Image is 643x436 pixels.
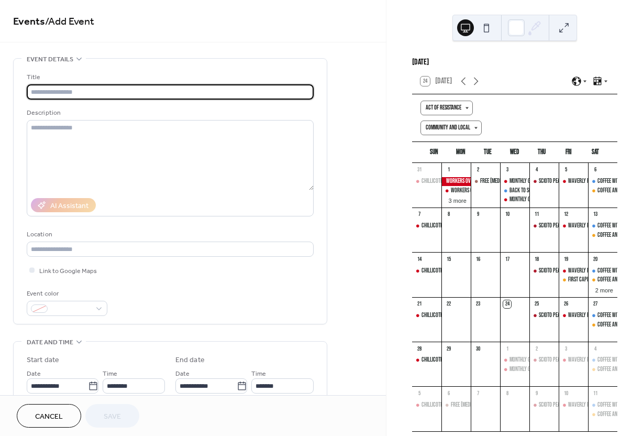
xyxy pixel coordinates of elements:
div: 30 [474,345,482,353]
div: Chillicothe Protests Every [DATE] Morning [422,267,509,276]
div: 22 [445,300,452,308]
div: Waverly Protest Every [DATE] [568,177,629,186]
div: Tue [474,142,501,163]
div: Waverly Protest Every [DATE] [568,311,629,320]
div: Workers over Billionaires Protests [441,177,471,186]
span: Date and time [27,337,73,348]
div: 11 [591,389,599,397]
div: Chillicothe Protests Every [DATE] Morning [422,222,509,231]
div: Thu [528,142,555,163]
div: Chillicothe Protests Every Sunday Morning [412,356,441,365]
div: Coffee and Talk with First Capital Pride [588,321,617,330]
div: Chillicothe Protests Every Sunday Morning [412,311,441,320]
div: 2 [474,166,482,174]
div: 10 [562,389,570,397]
div: Chillicothe Protests Every [DATE] Morning [422,401,509,410]
div: Workers Over Billionaires [GEOGRAPHIC_DATA] [451,187,545,195]
div: Chillicothe Protests Every [DATE] Morning [422,311,509,320]
div: Waverly Protest Every Friday [559,356,588,365]
span: Cancel [35,411,63,422]
div: 3 [562,345,570,353]
div: Scioto Peace and Justice Protest for Palestine [529,222,559,231]
div: 19 [562,255,570,263]
div: Scioto Peace and Justice Protest for Palestine [529,311,559,320]
div: 14 [415,255,423,263]
div: 7 [415,211,423,219]
div: 25 [533,300,540,308]
div: Waverly Protest Every [DATE] [568,356,629,365]
div: Coffee and Talk with First Capital Pride [588,231,617,240]
div: Waverly Protest Every [DATE] [568,222,629,231]
div: Chillicothe Protests Every Sunday Morning [412,401,441,410]
div: 11 [533,211,540,219]
button: 3 more [445,195,471,204]
div: 23 [474,300,482,308]
div: 2 [533,345,540,353]
div: Waverly Protest Every Friday [559,401,588,410]
div: 28 [415,345,423,353]
div: Waverly Protest Every [DATE] [568,267,629,276]
div: Free HIV Testing [441,401,471,410]
div: 16 [474,255,482,263]
div: Coffee with the Dems (Scioto County) [588,222,617,231]
div: Monthly Group Meeting (8pm) [509,195,570,204]
div: Chillicothe Protests Every Sunday Morning [412,267,441,276]
div: 4 [591,345,599,353]
div: First Capital Pride Youth Activity Group [559,276,588,285]
div: 12 [562,211,570,219]
div: Monthly Group Meeting (8pm) [509,365,570,374]
div: 18 [533,255,540,263]
div: 8 [503,389,511,397]
div: 8 [445,211,452,219]
div: Wed [501,142,528,163]
div: Chillicothe Protests Every Sunday Morning [412,222,441,231]
div: Free [MEDICAL_DATA] Testing [451,401,507,410]
div: Sun [420,142,447,163]
div: 17 [503,255,511,263]
div: 29 [445,345,452,353]
div: Scioto Peace and Justice Protest for Palestine [529,401,559,410]
div: 9 [533,389,540,397]
div: Waverly Protest Every Friday [559,177,588,186]
div: Chillicothe Protests Every Sunday Morning [412,177,441,186]
a: Events [13,12,45,32]
div: 6 [445,389,452,397]
div: 6 [591,166,599,174]
span: Event details [27,54,73,65]
div: Free HIV Testing [471,177,500,186]
div: 10 [503,211,511,219]
div: 13 [591,211,599,219]
div: Start date [27,355,59,366]
span: Link to Google Maps [39,266,97,277]
div: Coffee with the Dems (Scioto County) [588,267,617,276]
div: 27 [591,300,599,308]
span: / Add Event [45,12,94,32]
div: Monthly Group Meeting (8pm) [500,365,529,374]
div: Monthly Group Meeting (8pm) [500,195,529,204]
div: 4 [533,166,540,174]
div: Coffee and Talk with First Capital Pride [588,276,617,285]
div: End date [175,355,205,366]
div: Event color [27,288,105,299]
div: Waverly Protest Every Friday [559,267,588,276]
div: 21 [415,300,423,308]
button: Cancel [17,404,81,428]
div: Coffee with the Dems (Scioto County) [588,401,617,410]
div: 26 [562,300,570,308]
div: Chillicothe Protests Every [DATE] Morning [422,356,509,365]
span: Time [103,368,117,379]
div: 1 [503,345,511,353]
div: Monthly Group Meeting (5pm) [500,177,529,186]
div: 31 [415,166,423,174]
span: Time [251,368,266,379]
div: 5 [562,166,570,174]
div: Sat [582,142,609,163]
div: 5 [415,389,423,397]
div: Description [27,107,312,118]
div: 1 [445,166,452,174]
div: Coffee and Talk with First Capital Pride [588,365,617,374]
div: Back to School With HB 8 Virtual Workshop [500,187,529,195]
div: Back to School With HB 8 Virtual Workshop [509,187,601,195]
div: Workers Over Billionaires Clermont County [441,187,471,195]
